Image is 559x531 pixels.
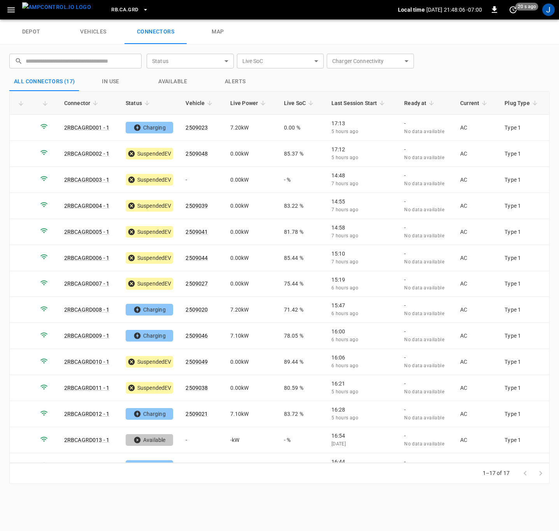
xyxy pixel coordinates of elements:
td: - [179,167,224,193]
img: ampcontrol.io logo [22,2,91,12]
span: No data available [404,259,444,265]
td: - kW [224,427,278,453]
td: AC [454,167,498,193]
span: Ready at [404,98,436,108]
p: - [404,354,448,361]
a: 2509021 [186,411,208,417]
p: 16:28 [331,406,392,414]
span: Live SoC [284,98,316,108]
p: - [404,145,448,153]
td: 7.20 kW [224,297,278,323]
p: - [404,119,448,127]
div: SuspendedEV [126,356,173,368]
td: 72.69 % [278,453,325,479]
span: 7 hours ago [331,233,358,238]
p: - [404,301,448,309]
span: 6 hours ago [331,363,358,368]
div: Available [126,434,173,446]
p: Local time [398,6,425,14]
p: - [404,276,448,284]
td: 7.20 kW [224,453,278,479]
span: No data available [404,441,444,447]
p: - [404,198,448,205]
td: AC [454,401,498,427]
td: 0.00 kW [224,271,278,297]
td: 83.22 % [278,193,325,219]
td: 0.00 kW [224,219,278,245]
td: Type 1 [498,271,549,297]
td: AC [454,375,498,401]
span: 7 hours ago [331,259,358,265]
td: AC [454,115,498,141]
a: 2509039 [186,203,208,209]
a: connectors [124,19,187,44]
a: vehicles [62,19,124,44]
td: AC [454,193,498,219]
td: 83.72 % [278,401,325,427]
td: - [179,427,224,453]
td: AC [454,427,498,453]
p: 14:48 [331,172,392,179]
td: 7.10 kW [224,401,278,427]
a: 2509049 [186,359,208,365]
td: AC [454,297,498,323]
a: map [187,19,249,44]
span: 5 hours ago [331,389,358,394]
p: 1–17 of 17 [483,469,510,477]
td: Type 1 [498,427,549,453]
span: 5 hours ago [331,415,358,421]
td: 85.44 % [278,245,325,271]
td: Type 1 [498,453,549,479]
button: RB.CA.GRD [108,2,151,18]
span: Status [126,98,152,108]
div: Charging [126,460,173,472]
a: 2RBCAGRD006 - 1 [64,255,109,261]
span: No data available [404,181,444,186]
span: No data available [404,233,444,238]
span: Live Power [230,98,268,108]
td: 80.59 % [278,375,325,401]
td: Type 1 [498,219,549,245]
td: AC [454,323,498,349]
span: Current [460,98,489,108]
td: 0.00 kW [224,167,278,193]
div: SuspendedEV [126,252,173,264]
td: Type 1 [498,141,549,167]
p: 15:47 [331,301,392,309]
div: SuspendedEV [126,382,173,394]
td: 75.44 % [278,271,325,297]
span: No data available [404,363,444,368]
button: Alerts [204,72,266,91]
td: Type 1 [498,245,549,271]
p: - [404,224,448,231]
p: - [404,432,448,440]
td: 7.10 kW [224,323,278,349]
span: Connector [64,98,100,108]
td: - % [278,427,325,453]
td: Type 1 [498,115,549,141]
span: 5 hours ago [331,129,358,134]
td: Type 1 [498,167,549,193]
span: 6 hours ago [331,285,358,291]
a: 2RBCAGRD001 - 1 [64,124,109,131]
span: No data available [404,207,444,212]
a: 2509027 [186,280,208,287]
a: 2RBCAGRD005 - 1 [64,229,109,235]
td: - % [278,167,325,193]
span: 6 hours ago [331,337,358,342]
p: 16:44 [331,458,392,466]
div: Charging [126,408,173,420]
td: AC [454,349,498,375]
span: Plug Type [505,98,540,108]
a: 2509048 [186,151,208,157]
a: 2RBCAGRD011 - 1 [64,385,109,391]
p: - [404,458,448,466]
div: Charging [126,330,173,342]
p: 17:12 [331,145,392,153]
td: Type 1 [498,297,549,323]
span: No data available [404,285,444,291]
td: AC [454,453,498,479]
td: 0.00 % [278,115,325,141]
p: - [404,250,448,258]
td: 78.05 % [278,323,325,349]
